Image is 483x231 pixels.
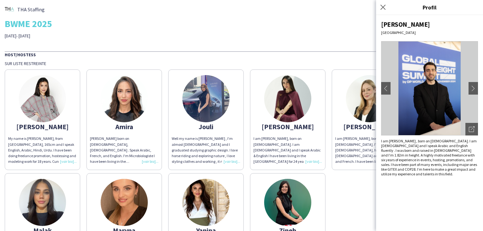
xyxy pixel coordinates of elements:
div: [PERSON_NAME] [253,124,322,129]
div: Ouvrir les photos pop-in [465,123,478,135]
span: THA Staffing [17,7,45,12]
div: I am [PERSON_NAME] , born on [DEMOGRAPHIC_DATA]. I am [DEMOGRAPHIC_DATA] and I speak Arabic and E... [381,139,478,176]
div: Amira [90,124,158,129]
img: thumb-65aa2df93c2ff.jpeg [19,75,66,122]
img: thumb-1667231339635fee6b95e01.jpeg [264,75,311,122]
img: thumb-a9472056-8177-4137-b50a-7c72c3403caf.jpg [182,75,230,122]
div: [DATE]- [DATE] [5,33,170,39]
div: [PERSON_NAME] [8,124,77,129]
div: I am [PERSON_NAME], born on [DEMOGRAPHIC_DATA]. I'm half [DEMOGRAPHIC_DATA], half [DEMOGRAPHIC_DA... [335,136,404,164]
div: [PERSON_NAME] [335,124,404,129]
div: My name is [PERSON_NAME], from [GEOGRAPHIC_DATA], 165cm and I speak English, Arabic, Hindi, Urdu.... [8,136,77,164]
img: thumb-652e711b4454b.jpeg [182,179,230,226]
div: Host/Hostess [5,51,478,58]
img: thumb-6582a0cdb5742.jpeg [101,75,148,122]
img: thumb-8fa862a2-4ba6-4d8c-b812-4ab7bb08ac6d.jpg [264,179,311,226]
img: thumb-670adb23170e3.jpeg [19,179,66,226]
div: BWME 2025 [5,19,478,28]
div: Jouli [172,124,240,129]
img: Avatar ou photo de l'équipe [381,41,478,135]
div: Sur liste restreinte [5,61,478,66]
div: [PERSON_NAME] born on [DEMOGRAPHIC_DATA], [DEMOGRAPHIC_DATA] . Speak Arabic, French, and English.... [90,136,158,164]
span: I am [PERSON_NAME], born on [DEMOGRAPHIC_DATA]. I am [DEMOGRAPHIC_DATA] and I speak Arabic & Engl... [253,136,321,169]
h3: Profil [376,3,483,11]
img: thumb-68a42ce4d990e.jpeg [346,75,393,122]
div: [PERSON_NAME] [381,20,478,29]
img: thumb-8991f33d-b3b1-42d0-a209-b68b9a839270.png [5,5,14,14]
img: thumb-671b7c58dfd28.jpeg [101,179,148,226]
div: Well my name is [PERSON_NAME] , I’m almost [DEMOGRAPHIC_DATA] and I graduated studying graphic de... [172,136,240,164]
div: [GEOGRAPHIC_DATA] [381,30,478,35]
